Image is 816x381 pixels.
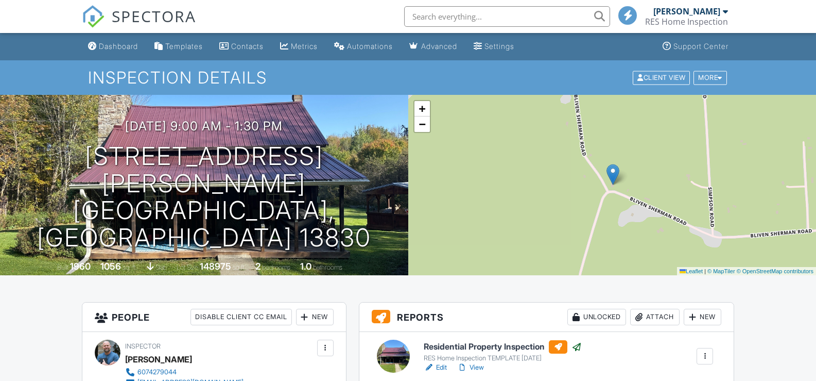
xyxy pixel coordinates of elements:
div: Client View [633,71,690,85]
div: 2 [255,261,261,272]
a: Zoom in [414,101,430,117]
h3: Reports [359,303,734,332]
div: Templates [165,42,203,51]
a: Automations (Basic) [330,37,397,56]
a: Settings [470,37,518,56]
div: 1.0 [300,261,311,272]
span: sq.ft. [233,263,246,271]
a: Edit [424,362,447,373]
a: 6074279044 [125,367,244,377]
div: Attach [630,309,680,325]
a: Leaflet [680,268,703,274]
h3: People [82,303,346,332]
div: RES Home Inspection TEMPLATE [DATE] [424,354,582,362]
a: Contacts [215,37,268,56]
span: slab [155,263,167,271]
img: Marker [606,164,619,185]
div: [PERSON_NAME] [125,352,192,367]
div: Support Center [673,42,728,51]
div: Advanced [421,42,457,51]
span: | [704,268,706,274]
a: Client View [632,73,692,81]
div: Contacts [231,42,264,51]
h1: Inspection Details [88,69,727,87]
div: 1056 [100,261,121,272]
div: 148975 [200,261,231,272]
div: 1960 [70,261,91,272]
span: Inspector [125,342,161,350]
div: Settings [484,42,514,51]
span: sq. ft. [123,263,137,271]
a: Residential Property Inspection RES Home Inspection TEMPLATE [DATE] [424,340,582,363]
a: Support Center [658,37,733,56]
div: RES Home Inspection [645,16,728,27]
div: New [684,309,721,325]
a: Templates [150,37,207,56]
div: More [693,71,727,85]
a: SPECTORA [82,14,196,36]
img: The Best Home Inspection Software - Spectora [82,5,105,28]
a: Advanced [405,37,461,56]
div: [PERSON_NAME] [653,6,720,16]
div: 6074279044 [137,368,177,376]
span: Lot Size [177,263,198,271]
span: Built [57,263,68,271]
div: Dashboard [99,42,138,51]
span: − [419,118,425,130]
span: bedrooms [262,263,290,271]
a: Dashboard [84,37,142,56]
span: + [419,102,425,115]
h1: [STREET_ADDRESS][PERSON_NAME] [GEOGRAPHIC_DATA], [GEOGRAPHIC_DATA] 13830 [16,143,392,252]
div: Unlocked [567,309,626,325]
a: © OpenStreetMap contributors [737,268,813,274]
h6: Residential Property Inspection [424,340,582,354]
input: Search everything... [404,6,610,27]
a: © MapTiler [707,268,735,274]
a: View [457,362,484,373]
div: Metrics [291,42,318,51]
div: Automations [347,42,393,51]
div: Disable Client CC Email [190,309,292,325]
a: Zoom out [414,117,430,132]
a: Metrics [276,37,322,56]
div: New [296,309,334,325]
h3: [DATE] 9:00 am - 1:30 pm [125,119,283,133]
span: SPECTORA [112,5,196,27]
span: bathrooms [313,263,342,271]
